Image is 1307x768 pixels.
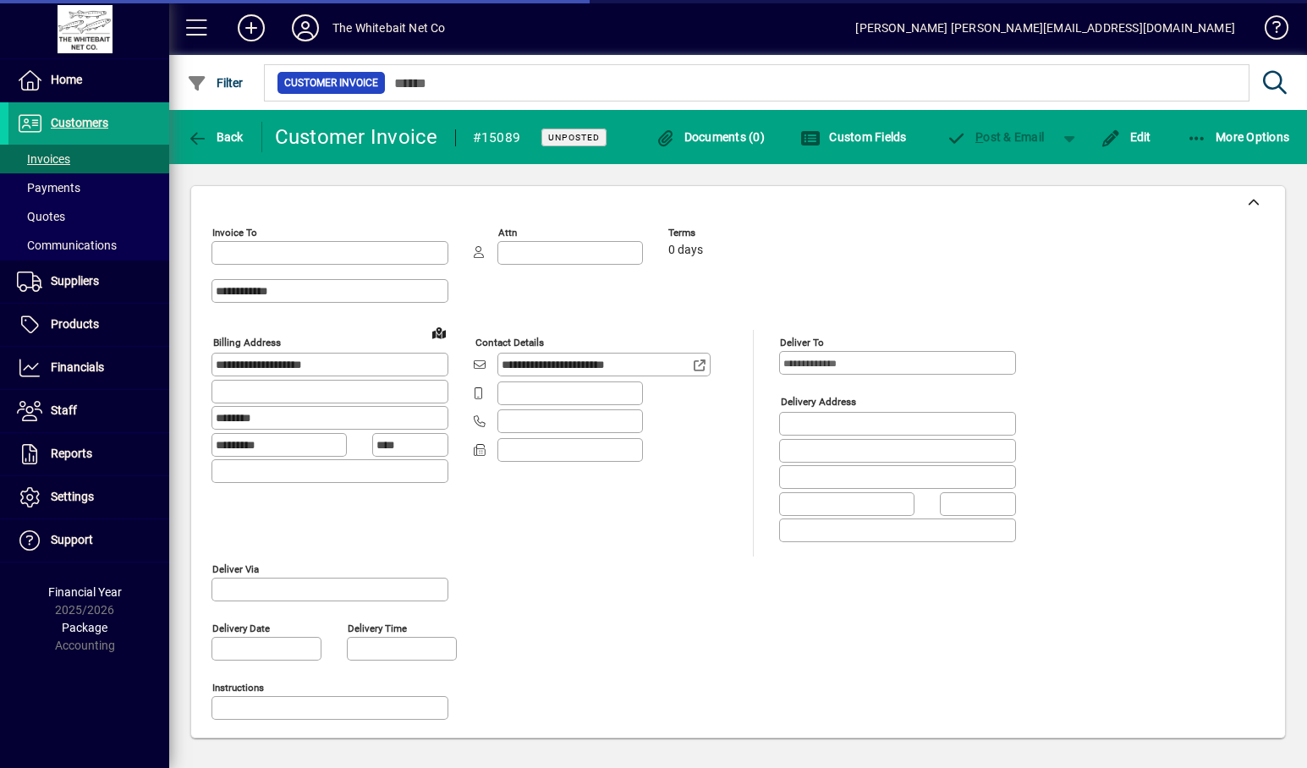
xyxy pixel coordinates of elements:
[17,239,117,252] span: Communications
[284,74,378,91] span: Customer Invoice
[8,202,169,231] a: Quotes
[668,244,703,257] span: 0 days
[8,476,169,518] a: Settings
[62,621,107,634] span: Package
[183,68,248,98] button: Filter
[51,274,99,288] span: Suppliers
[212,681,264,693] mat-label: Instructions
[855,14,1235,41] div: [PERSON_NAME] [PERSON_NAME][EMAIL_ADDRESS][DOMAIN_NAME]
[332,14,446,41] div: The Whitebait Net Co
[8,304,169,346] a: Products
[473,124,521,151] div: #15089
[947,130,1045,144] span: ost & Email
[1252,3,1286,58] a: Knowledge Base
[8,231,169,260] a: Communications
[796,122,911,152] button: Custom Fields
[17,152,70,166] span: Invoices
[8,519,169,562] a: Support
[651,122,769,152] button: Documents (0)
[212,562,259,574] mat-label: Deliver via
[938,122,1053,152] button: Post & Email
[348,622,407,634] mat-label: Delivery time
[51,403,77,417] span: Staff
[8,59,169,101] a: Home
[51,490,94,503] span: Settings
[51,533,93,546] span: Support
[800,130,907,144] span: Custom Fields
[275,123,438,151] div: Customer Invoice
[1183,122,1294,152] button: More Options
[212,227,257,239] mat-label: Invoice To
[548,132,600,143] span: Unposted
[655,130,765,144] span: Documents (0)
[498,227,517,239] mat-label: Attn
[8,390,169,432] a: Staff
[51,116,108,129] span: Customers
[183,122,248,152] button: Back
[48,585,122,599] span: Financial Year
[51,447,92,460] span: Reports
[780,337,824,348] mat-label: Deliver To
[51,73,82,86] span: Home
[8,433,169,475] a: Reports
[8,347,169,389] a: Financials
[17,181,80,195] span: Payments
[187,130,244,144] span: Back
[1187,130,1290,144] span: More Options
[668,228,770,239] span: Terms
[278,13,332,43] button: Profile
[212,622,270,634] mat-label: Delivery date
[187,76,244,90] span: Filter
[8,173,169,202] a: Payments
[426,319,453,346] a: View on map
[8,261,169,303] a: Suppliers
[975,130,983,144] span: P
[1101,130,1151,144] span: Edit
[224,13,278,43] button: Add
[17,210,65,223] span: Quotes
[8,145,169,173] a: Invoices
[51,317,99,331] span: Products
[169,122,262,152] app-page-header-button: Back
[1096,122,1156,152] button: Edit
[51,360,104,374] span: Financials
